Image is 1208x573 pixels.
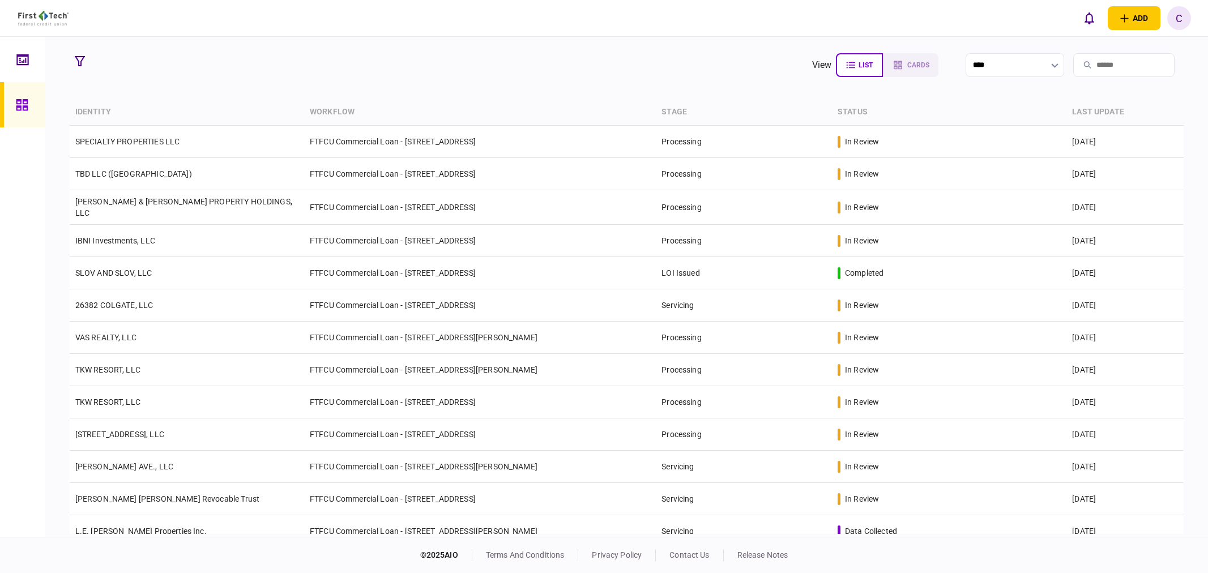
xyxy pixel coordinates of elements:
button: cards [883,53,938,77]
button: open notifications list [1077,6,1101,30]
div: in review [845,461,879,472]
td: [DATE] [1066,386,1184,418]
td: FTFCU Commercial Loan - [STREET_ADDRESS] [304,386,656,418]
div: in review [845,202,879,213]
td: Processing [656,225,832,257]
div: in review [845,429,879,440]
a: TBD LLC ([GEOGRAPHIC_DATA]) [75,169,192,178]
a: [PERSON_NAME] AVE., LLC [75,462,173,471]
td: FTFCU Commercial Loan - [STREET_ADDRESS] [304,257,656,289]
td: FTFCU Commercial Loan - [STREET_ADDRESS] [304,190,656,225]
td: Servicing [656,515,832,548]
td: [DATE] [1066,354,1184,386]
a: L.E. [PERSON_NAME] Properties Inc. [75,527,207,536]
div: in review [845,332,879,343]
button: open adding identity options [1108,6,1160,30]
td: FTFCU Commercial Loan - [STREET_ADDRESS][PERSON_NAME] [304,451,656,483]
a: SPECIALTY PROPERTIES LLC [75,137,180,146]
td: [DATE] [1066,418,1184,451]
td: [DATE] [1066,451,1184,483]
div: completed [845,267,883,279]
td: [DATE] [1066,515,1184,548]
td: FTFCU Commercial Loan - [STREET_ADDRESS][PERSON_NAME] [304,515,656,548]
div: in review [845,493,879,504]
a: SLOV AND SLOV, LLC [75,268,152,277]
td: FTFCU Commercial Loan - [STREET_ADDRESS] [304,225,656,257]
th: status [832,99,1066,126]
a: release notes [737,550,788,559]
div: © 2025 AIO [420,549,472,561]
td: [DATE] [1066,126,1184,158]
td: Processing [656,354,832,386]
td: Servicing [656,289,832,322]
button: list [836,53,883,77]
td: FTFCU Commercial Loan - [STREET_ADDRESS][PERSON_NAME] [304,354,656,386]
div: in review [845,235,879,246]
th: identity [70,99,304,126]
span: list [859,61,873,69]
a: contact us [669,550,709,559]
td: Processing [656,322,832,354]
td: [DATE] [1066,322,1184,354]
a: TKW RESORT, LLC [75,397,140,407]
div: in review [845,168,879,179]
td: Servicing [656,451,832,483]
a: IBNI Investments, LLC [75,236,155,245]
td: Servicing [656,483,832,515]
td: [DATE] [1066,289,1184,322]
td: [DATE] [1066,225,1184,257]
td: [DATE] [1066,158,1184,190]
th: stage [656,99,832,126]
td: FTFCU Commercial Loan - [STREET_ADDRESS] [304,126,656,158]
td: [DATE] [1066,190,1184,225]
img: client company logo [18,11,69,25]
div: view [812,58,832,72]
a: TKW RESORT, LLC [75,365,140,374]
td: FTFCU Commercial Loan - [STREET_ADDRESS][PERSON_NAME] [304,322,656,354]
div: in review [845,364,879,375]
a: VAS REALTY, LLC [75,333,136,342]
a: terms and conditions [486,550,565,559]
div: in review [845,300,879,311]
div: in review [845,136,879,147]
td: LOI Issued [656,257,832,289]
a: 26382 COLGATE, LLC [75,301,153,310]
td: Processing [656,126,832,158]
td: Processing [656,190,832,225]
a: [PERSON_NAME] & [PERSON_NAME] PROPERTY HOLDINGS, LLC [75,197,292,217]
th: last update [1066,99,1184,126]
td: FTFCU Commercial Loan - [STREET_ADDRESS] [304,158,656,190]
td: Processing [656,418,832,451]
td: FTFCU Commercial Loan - [STREET_ADDRESS] [304,483,656,515]
span: cards [907,61,929,69]
div: data collected [845,525,897,537]
td: Processing [656,386,832,418]
th: workflow [304,99,656,126]
td: [DATE] [1066,257,1184,289]
button: C [1167,6,1191,30]
td: [DATE] [1066,483,1184,515]
td: FTFCU Commercial Loan - [STREET_ADDRESS] [304,289,656,322]
div: in review [845,396,879,408]
a: [PERSON_NAME] [PERSON_NAME] Revocable Trust [75,494,259,503]
td: Processing [656,158,832,190]
a: privacy policy [592,550,642,559]
td: FTFCU Commercial Loan - [STREET_ADDRESS] [304,418,656,451]
a: [STREET_ADDRESS], LLC [75,430,164,439]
